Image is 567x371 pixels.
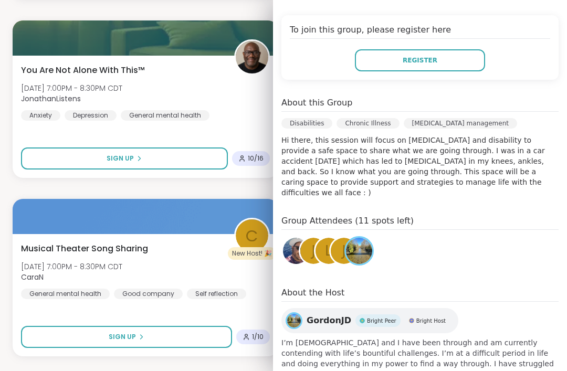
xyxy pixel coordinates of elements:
[281,308,458,333] a: GordonJDGordonJDBright PeerBright PeerBright HostBright Host
[236,41,268,73] img: JonathanListens
[367,317,396,325] span: Bright Peer
[281,215,559,230] h4: Group Attendees (11 spots left)
[342,241,346,261] span: j
[281,287,559,302] h4: About the Host
[307,314,351,327] span: GordonJD
[246,224,258,248] span: C
[290,24,550,39] h4: To join this group, please register here
[21,64,145,77] span: You Are Not Alone With This™
[187,289,246,299] div: Self reflection
[252,333,264,341] span: 1 / 10
[404,118,517,129] div: [MEDICAL_DATA] management
[21,83,122,93] span: [DATE] 7:00PM - 8:30PM CDT
[21,272,44,282] b: CaraN
[325,241,333,261] span: l
[281,118,332,129] div: Disabilities
[21,261,122,272] span: [DATE] 7:00PM - 8:30PM CDT
[21,289,110,299] div: General mental health
[403,56,437,65] span: Register
[107,154,134,163] span: Sign Up
[114,289,183,299] div: Good company
[65,110,117,121] div: Depression
[299,236,328,266] a: j
[281,97,352,109] h4: About this Group
[360,318,365,323] img: Bright Peer
[121,110,209,121] div: General mental health
[344,236,374,266] a: GordonJD
[409,318,414,323] img: Bright Host
[329,236,359,266] a: j
[21,93,81,104] b: JonathanListens
[21,147,228,169] button: Sign Up
[355,49,485,71] button: Register
[311,241,316,261] span: j
[21,326,232,348] button: Sign Up
[283,238,309,264] img: Amini87
[346,238,372,264] img: GordonJD
[416,317,446,325] span: Bright Host
[21,242,148,255] span: Musical Theater Song Sharing
[248,154,264,163] span: 10 / 16
[228,247,276,260] div: New Host! 🎉
[281,236,311,266] a: Amini87
[287,314,301,327] img: GordonJD
[314,236,343,266] a: l
[21,110,60,121] div: Anxiety
[281,135,559,198] p: Hi there, this session will focus on [MEDICAL_DATA] and disability to provide a safe space to sha...
[109,332,136,342] span: Sign Up
[337,118,399,129] div: Chronic Illness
